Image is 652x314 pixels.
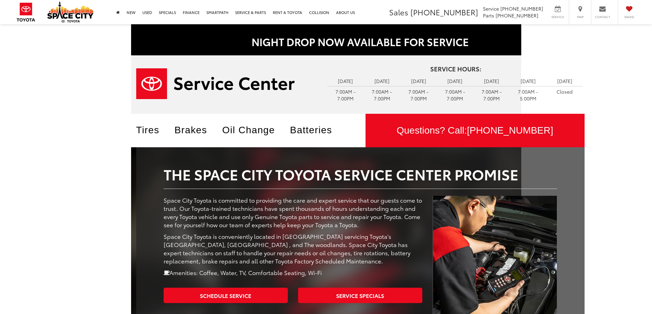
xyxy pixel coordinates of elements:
a: Service Center | Space City Toyota in Humble TX [136,68,317,99]
p: Amenities: Coffee, Water, TV, Comfortable Seating, Wi-Fi [164,268,423,276]
td: [DATE] [327,76,364,86]
span: [PHONE_NUMBER] [467,125,553,136]
span: Contact [595,15,610,19]
a: Brakes [175,125,218,135]
a: Service Specials [298,288,422,303]
td: 7:00AM - 7:00PM [364,86,400,104]
h2: NIGHT DROP NOW AVAILABLE FOR SERVICE [136,36,585,47]
a: Tires [136,125,170,135]
span: Parts [483,12,494,19]
span: Service [550,15,565,19]
span: [PHONE_NUMBER] [496,12,538,19]
span: Service [483,5,499,12]
td: [DATE] [437,76,473,86]
td: 7:00AM - 7:00PM [400,86,437,104]
td: 7:00AM - 7:00PM [437,86,473,104]
a: Questions? Call:[PHONE_NUMBER] [366,114,585,147]
td: 7:00AM - 7:00PM [473,86,510,104]
span: Saved [622,15,637,19]
span: Map [573,15,588,19]
td: [DATE] [546,76,583,86]
td: [DATE] [364,76,400,86]
img: Service Center | Space City Toyota in Humble TX [136,68,295,99]
img: Space City Toyota [47,1,93,23]
td: [DATE] [510,76,547,86]
td: [DATE] [400,76,437,86]
a: Schedule Service [164,288,288,303]
p: Space City Toyota is conveniently located in [GEOGRAPHIC_DATA] servicing Toyota's [GEOGRAPHIC_DAT... [164,232,423,265]
h2: The Space City Toyota Service Center Promise [164,166,557,182]
span: Sales [389,6,408,17]
h4: Service Hours: [327,66,585,72]
a: Oil Change [222,125,285,135]
td: Closed [546,86,583,97]
a: Batteries [290,125,342,135]
span: [PHONE_NUMBER] [410,6,478,17]
div: Questions? Call: [366,114,585,147]
td: 7:00AM - 5:00PM [510,86,547,104]
span: [PHONE_NUMBER] [500,5,543,12]
td: 7:00AM - 7:00PM [327,86,364,104]
td: [DATE] [473,76,510,86]
p: Space City Toyota is committed to providing the care and expert service that our guests come to t... [164,196,423,229]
